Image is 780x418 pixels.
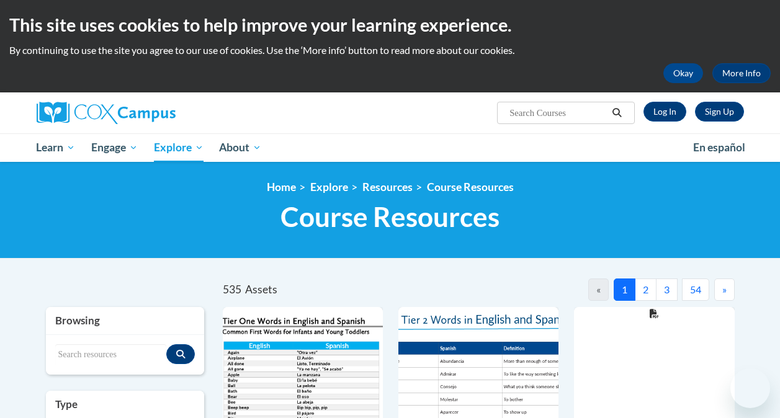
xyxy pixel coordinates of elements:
span: 535 [223,283,241,296]
i:  [611,109,622,118]
div: Main menu [27,133,753,162]
button: Okay [663,63,703,83]
a: Register [695,102,744,122]
a: Course Resources [427,180,514,193]
input: Search Courses [508,105,607,120]
button: 54 [682,278,709,301]
button: Next [714,278,735,301]
span: Course Resources [280,200,500,233]
a: Log In [643,102,686,122]
button: 3 [656,278,678,301]
h2: This site uses cookies to help improve your learning experience. [9,12,771,37]
span: Explore [154,140,204,155]
a: Engage [83,133,146,162]
iframe: Button to launch messaging window [730,368,770,408]
a: Explore [310,180,348,193]
a: Resources [362,180,413,193]
a: Learn [29,133,84,162]
h3: Browsing [55,313,195,328]
input: Search resources [55,344,166,365]
span: Learn [36,140,75,155]
span: About [219,140,261,155]
p: By continuing to use the site you agree to our use of cookies. Use the ‘More info’ button to read... [9,43,771,57]
button: 2 [635,278,657,301]
span: En español [693,141,745,154]
a: En español [685,135,753,161]
a: About [211,133,269,162]
nav: Pagination Navigation [478,278,735,301]
img: Cox Campus [37,102,176,124]
a: Explore [146,133,212,162]
span: Engage [91,140,138,155]
button: Search resources [166,344,195,364]
span: » [722,283,727,295]
button: Search [607,105,626,120]
a: More Info [712,63,771,83]
span: Assets [245,283,277,296]
button: 1 [614,278,635,301]
a: Home [267,180,296,193]
a: Cox Campus [37,102,260,124]
h3: Type [55,397,195,412]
